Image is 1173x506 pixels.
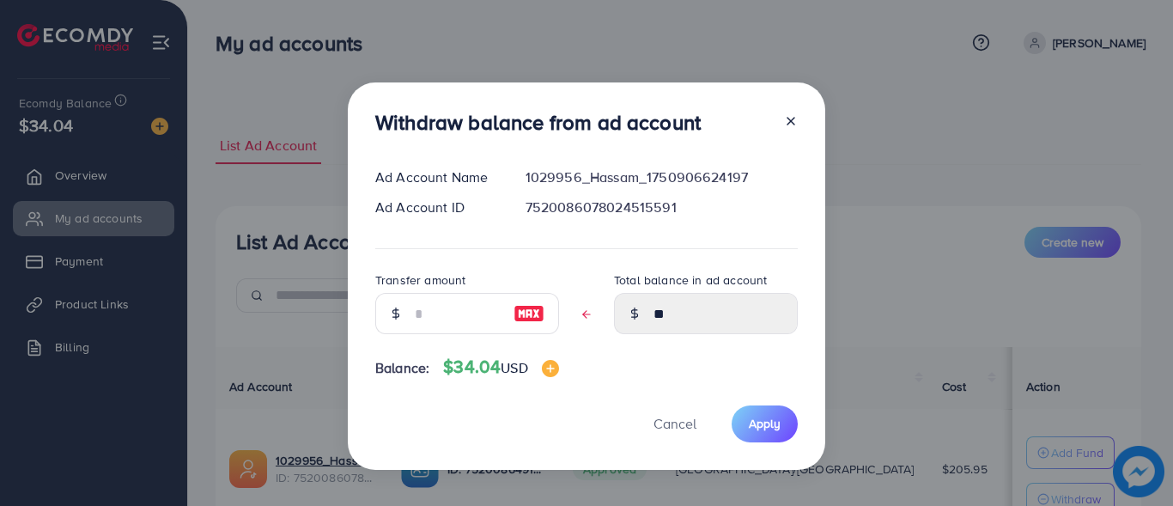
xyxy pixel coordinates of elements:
[362,198,512,217] div: Ad Account ID
[653,414,696,433] span: Cancel
[443,357,558,378] h4: $34.04
[732,405,798,442] button: Apply
[501,358,527,377] span: USD
[512,198,811,217] div: 7520086078024515591
[375,358,429,378] span: Balance:
[375,271,465,289] label: Transfer amount
[749,415,781,432] span: Apply
[542,360,559,377] img: image
[362,168,512,187] div: Ad Account Name
[512,168,811,187] div: 1029956_Hassam_1750906624197
[375,110,701,135] h3: Withdraw balance from ad account
[514,303,544,324] img: image
[632,405,718,442] button: Cancel
[614,271,767,289] label: Total balance in ad account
